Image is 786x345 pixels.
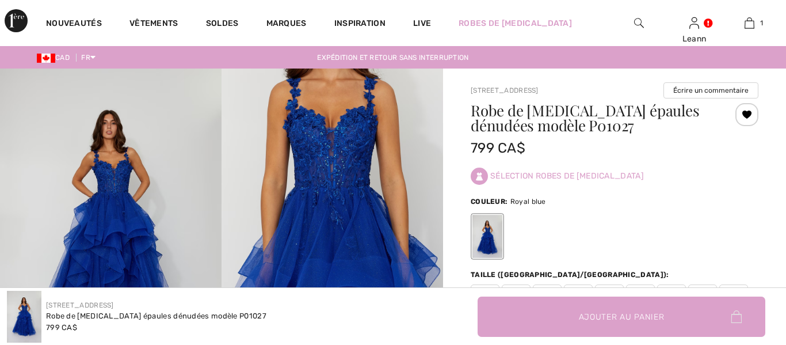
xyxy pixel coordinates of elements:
span: Inspiration [334,18,386,31]
span: FR [81,54,96,62]
a: Live [413,17,431,29]
span: 8 [626,285,655,302]
a: [STREET_ADDRESS] [46,301,114,309]
span: 6 [595,285,624,302]
div: Royal blue [472,215,502,258]
span: 1 [760,18,763,28]
div: Taille ([GEOGRAPHIC_DATA]/[GEOGRAPHIC_DATA]): [471,270,671,280]
img: Bag.svg [731,310,742,323]
div: Sélection robes de [MEDICAL_DATA] [471,158,758,194]
span: 4 [564,285,593,302]
span: 0 [502,285,531,302]
span: 10 [657,285,686,302]
img: Canadian Dollar [37,54,55,63]
span: Couleur: [471,198,508,206]
a: Vêtements [129,18,178,31]
img: Mon panier [745,16,754,30]
span: 14 [719,285,748,302]
span: 12 [688,285,717,302]
img: 1ère Avenue [5,9,28,32]
div: Leann [667,33,722,45]
div: Robe de [MEDICAL_DATA] épaules dénudées modèle P01027 [46,310,266,322]
a: Soldes [206,18,239,31]
span: 00 [471,285,499,302]
span: Royal blue [510,198,546,206]
span: 799 CA$ [46,323,77,332]
span: 2 [533,285,562,302]
a: Robes de [MEDICAL_DATA] [459,17,572,29]
span: Ajouter au panier [579,310,665,323]
span: 799 CA$ [471,140,525,156]
h1: Robe de [MEDICAL_DATA] épaules dénudées modèle P01027 [471,103,711,133]
a: Se connecter [689,17,699,28]
a: [STREET_ADDRESS] [471,86,539,94]
button: Ajouter au panier [478,297,765,337]
a: Marques [266,18,307,31]
img: recherche [634,16,644,30]
img: Mes infos [689,16,699,30]
a: 1 [722,16,776,30]
img: Sélection robes de bal [471,168,488,185]
a: Nouveautés [46,18,102,31]
span: CAD [37,54,74,62]
img: Robe de bal &eacute;paules d&eacute;nud&eacute;es mod&egrave;le P01027 [7,291,41,343]
button: Écrire un commentaire [663,82,758,98]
